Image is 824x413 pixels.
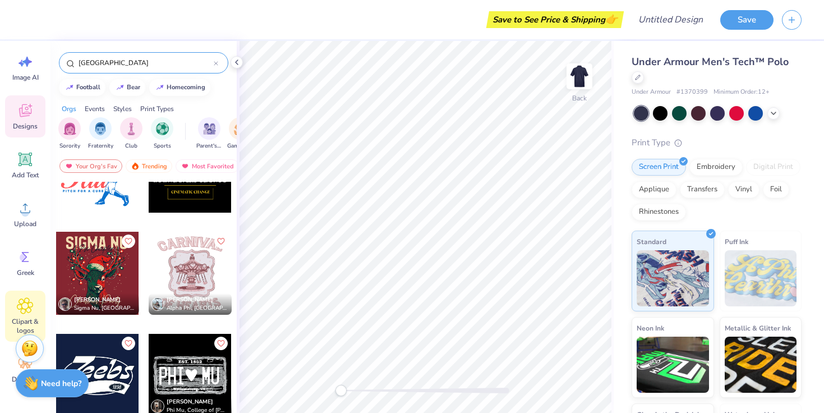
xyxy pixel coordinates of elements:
[234,122,247,135] img: Game Day Image
[680,181,725,198] div: Transfers
[763,181,789,198] div: Foil
[58,117,81,150] button: filter button
[74,304,135,313] span: Sigma Nu, [GEOGRAPHIC_DATA][US_STATE] at [GEOGRAPHIC_DATA]
[637,250,709,306] img: Standard
[568,65,591,88] img: Back
[88,117,113,150] div: filter for Fraternity
[214,235,228,248] button: Like
[632,55,789,68] span: Under Armour Men's Tech™ Polo
[335,385,347,396] div: Accessibility label
[605,12,618,26] span: 👉
[689,159,743,176] div: Embroidery
[728,181,759,198] div: Vinyl
[12,375,39,384] span: Decorate
[196,142,222,150] span: Parent's Weekend
[94,122,107,135] img: Fraternity Image
[62,104,76,114] div: Orgs
[140,104,174,114] div: Print Types
[176,159,239,173] div: Most Favorited
[167,84,205,90] div: homecoming
[12,73,39,82] span: Image AI
[167,304,227,313] span: Alpha Phi, [GEOGRAPHIC_DATA][US_STATE]
[76,84,100,90] div: football
[127,84,140,90] div: bear
[227,117,253,150] button: filter button
[196,117,222,150] button: filter button
[181,162,190,170] img: most_fav.gif
[720,10,774,30] button: Save
[151,117,173,150] div: filter for Sports
[120,117,142,150] div: filter for Club
[227,142,253,150] span: Game Day
[155,84,164,91] img: trend_line.gif
[632,204,686,221] div: Rhinestones
[632,136,802,149] div: Print Type
[74,296,121,304] span: [PERSON_NAME]
[167,398,213,406] span: [PERSON_NAME]
[151,117,173,150] button: filter button
[154,142,171,150] span: Sports
[227,117,253,150] div: filter for Game Day
[725,337,797,393] img: Metallic & Glitter Ink
[113,104,132,114] div: Styles
[125,122,137,135] img: Club Image
[14,219,36,228] span: Upload
[58,117,81,150] div: filter for Sorority
[120,117,142,150] button: filter button
[59,142,80,150] span: Sorority
[126,159,172,173] div: Trending
[63,122,76,135] img: Sorority Image
[203,122,216,135] img: Parent's Weekend Image
[632,181,676,198] div: Applique
[196,117,222,150] div: filter for Parent's Weekend
[131,162,140,170] img: trending.gif
[676,88,708,97] span: # 1370399
[725,322,791,334] span: Metallic & Glitter Ink
[629,8,712,31] input: Untitled Design
[149,79,210,96] button: homecoming
[167,296,213,304] span: [PERSON_NAME]
[214,337,228,350] button: Like
[725,236,748,247] span: Puff Ink
[637,337,709,393] img: Neon Ink
[122,235,135,248] button: Like
[17,268,34,277] span: Greek
[122,337,135,350] button: Like
[746,159,800,176] div: Digital Print
[65,162,73,170] img: most_fav.gif
[632,159,686,176] div: Screen Print
[88,117,113,150] button: filter button
[637,236,666,247] span: Standard
[12,171,39,180] span: Add Text
[125,142,137,150] span: Club
[632,88,671,97] span: Under Armour
[572,93,587,103] div: Back
[489,11,621,28] div: Save to See Price & Shipping
[41,378,81,389] strong: Need help?
[77,57,214,68] input: Try "Alpha"
[59,159,122,173] div: Your Org's Fav
[637,322,664,334] span: Neon Ink
[13,122,38,131] span: Designs
[725,250,797,306] img: Puff Ink
[7,317,44,335] span: Clipart & logos
[65,84,74,91] img: trend_line.gif
[116,84,125,91] img: trend_line.gif
[85,104,105,114] div: Events
[88,142,113,150] span: Fraternity
[713,88,770,97] span: Minimum Order: 12 +
[156,122,169,135] img: Sports Image
[59,79,105,96] button: football
[109,79,145,96] button: bear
